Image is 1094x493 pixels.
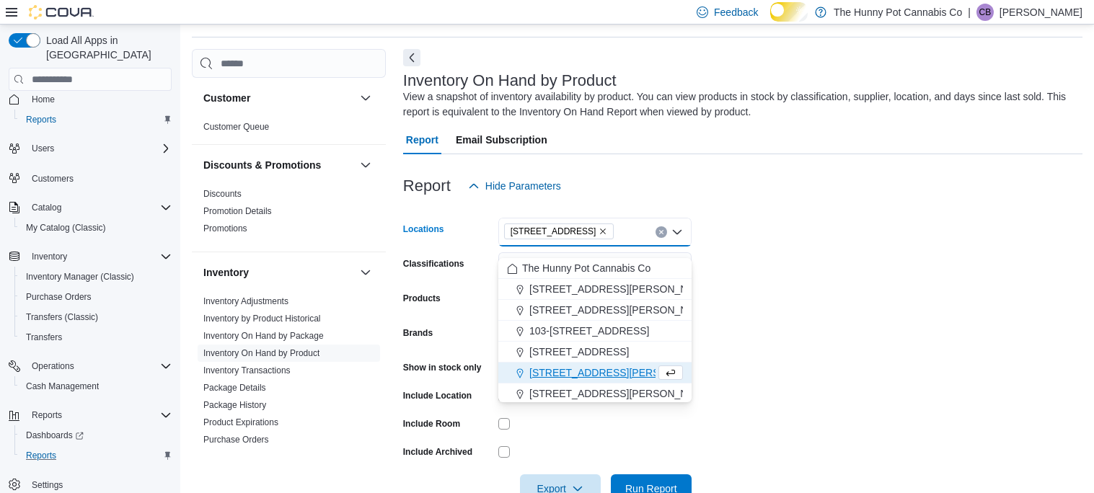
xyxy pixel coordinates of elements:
[976,4,994,21] div: Cameron Bennett-Stewart
[14,218,177,238] button: My Catalog (Classic)
[32,173,74,185] span: Customers
[504,223,614,239] span: 1166 Yonge St
[32,94,55,105] span: Home
[20,447,62,464] a: Reports
[26,114,56,125] span: Reports
[203,435,269,445] a: Purchase Orders
[203,265,354,280] button: Inventory
[403,258,464,270] label: Classifications
[26,357,80,375] button: Operations
[203,347,319,359] span: Inventory On Hand by Product
[20,219,112,236] a: My Catalog (Classic)
[498,300,692,321] button: [STREET_ADDRESS][PERSON_NAME]
[26,450,56,461] span: Reports
[20,427,172,444] span: Dashboards
[192,118,386,144] div: Customer
[203,121,269,133] span: Customer Queue
[203,205,272,217] span: Promotion Details
[26,199,67,216] button: Catalog
[203,382,266,394] span: Package Details
[203,383,266,393] a: Package Details
[403,418,460,430] label: Include Room
[203,365,291,376] a: Inventory Transactions
[20,308,172,326] span: Transfers (Classic)
[357,89,374,107] button: Customer
[203,223,247,234] a: Promotions
[32,251,67,262] span: Inventory
[203,313,321,324] span: Inventory by Product Historical
[462,172,567,200] button: Hide Parameters
[32,360,74,372] span: Operations
[203,223,247,234] span: Promotions
[203,206,272,216] a: Promotion Details
[357,156,374,174] button: Discounts & Promotions
[14,287,177,307] button: Purchase Orders
[403,293,441,304] label: Products
[26,430,84,441] span: Dashboards
[14,445,177,466] button: Reports
[403,89,1075,120] div: View a snapshot of inventory availability by product. You can view products in stock by classific...
[403,390,472,401] label: Include Location
[529,365,713,380] span: [STREET_ADDRESS][PERSON_NAME]
[26,248,73,265] button: Inventory
[20,378,105,395] a: Cash Management
[529,345,629,359] span: [STREET_ADDRESS]
[20,427,89,444] a: Dashboards
[203,434,269,445] span: Purchase Orders
[498,321,692,342] button: 103-[STREET_ADDRESS]
[498,258,692,279] button: The Hunny Pot Cannabis Co
[14,307,177,327] button: Transfers (Classic)
[203,365,291,376] span: Inventory Transactions
[203,91,354,105] button: Customer
[3,89,177,110] button: Home
[20,308,104,326] a: Transfers (Classic)
[3,138,177,159] button: Users
[3,356,177,376] button: Operations
[20,268,172,285] span: Inventory Manager (Classic)
[979,4,992,21] span: CB
[20,111,172,128] span: Reports
[403,362,482,373] label: Show in stock only
[656,226,667,238] button: Clear input
[403,177,451,195] h3: Report
[26,407,68,424] button: Reports
[26,332,62,343] span: Transfers
[403,72,617,89] h3: Inventory On Hand by Product
[14,267,177,287] button: Inventory Manager (Classic)
[203,400,266,410] a: Package History
[511,224,596,239] span: [STREET_ADDRESS]
[14,327,177,347] button: Transfers
[14,110,177,130] button: Reports
[26,357,172,375] span: Operations
[529,324,650,338] span: 103-[STREET_ADDRESS]
[26,140,60,157] button: Users
[203,399,266,411] span: Package History
[522,261,650,275] span: The Hunny Pot Cannabis Co
[20,329,68,346] a: Transfers
[203,417,278,427] a: Product Expirations
[26,91,61,108] a: Home
[498,342,692,363] button: [STREET_ADDRESS]
[14,376,177,396] button: Cash Management
[20,268,140,285] a: Inventory Manager (Classic)
[26,248,172,265] span: Inventory
[32,409,62,421] span: Reports
[203,189,242,199] a: Discounts
[403,223,444,235] label: Locations
[20,329,172,346] span: Transfers
[203,296,288,307] span: Inventory Adjustments
[968,4,971,21] p: |
[203,188,242,200] span: Discounts
[14,425,177,445] a: Dashboards
[714,5,758,19] span: Feedback
[599,227,607,236] button: Remove 1166 Yonge St from selection in this group
[192,185,386,252] div: Discounts & Promotions
[26,407,172,424] span: Reports
[1000,4,1082,21] p: [PERSON_NAME]
[770,2,808,21] input: Dark Mode
[203,158,354,172] button: Discounts & Promotions
[203,348,319,358] a: Inventory On Hand by Product
[406,125,438,154] span: Report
